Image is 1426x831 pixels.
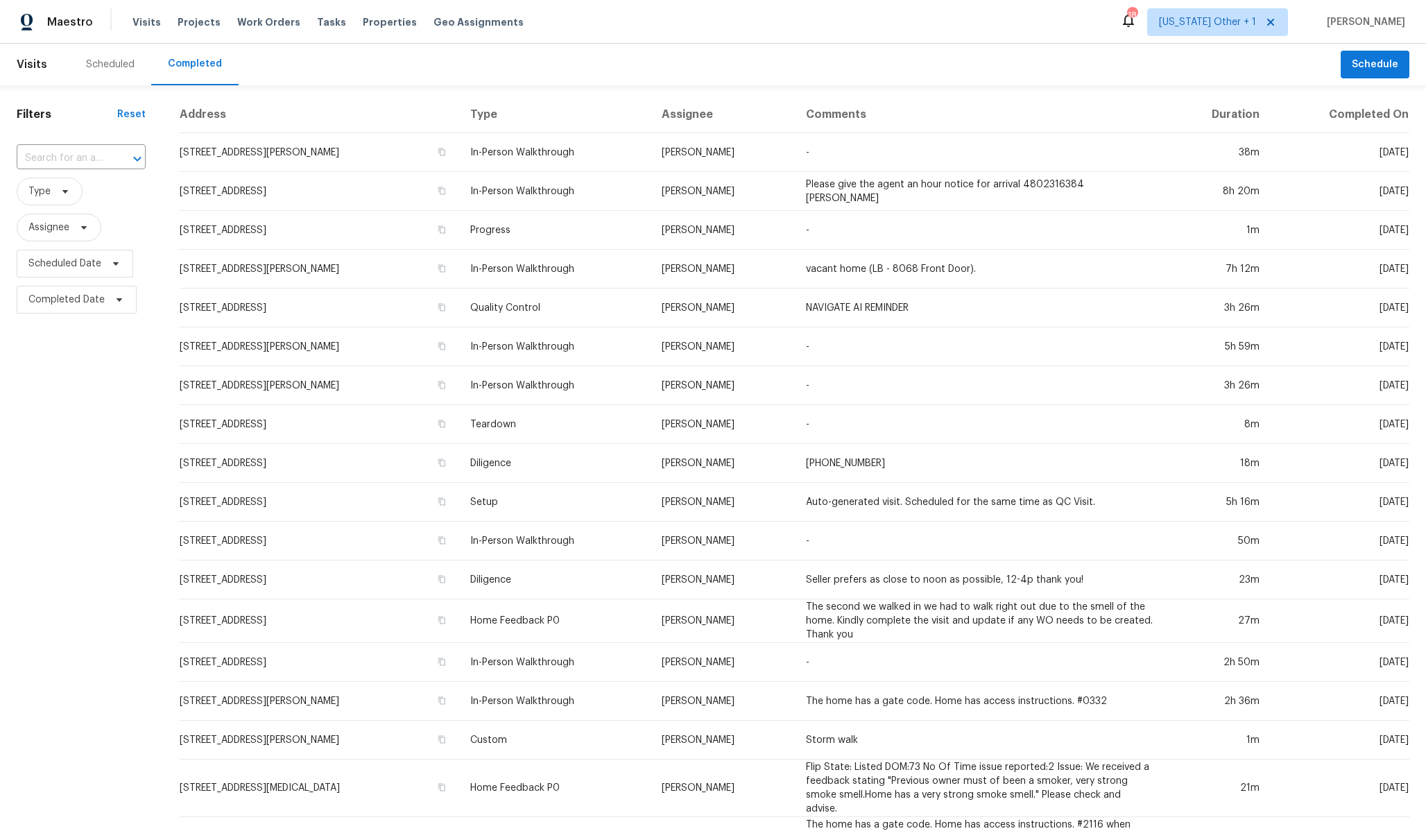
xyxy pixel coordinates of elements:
[1271,366,1409,405] td: [DATE]
[1164,172,1270,211] td: 8h 20m
[459,211,651,250] td: Progress
[795,211,1164,250] td: -
[1271,760,1409,817] td: [DATE]
[651,327,795,366] td: [PERSON_NAME]
[651,522,795,560] td: [PERSON_NAME]
[795,405,1164,444] td: -
[795,483,1164,522] td: Auto-generated visit. Scheduled for the same time as QC Visit.
[795,133,1164,172] td: -
[1271,250,1409,289] td: [DATE]
[651,250,795,289] td: [PERSON_NAME]
[459,682,651,721] td: In-Person Walkthrough
[317,17,346,27] span: Tasks
[1164,211,1270,250] td: 1m
[1271,643,1409,682] td: [DATE]
[179,327,459,366] td: [STREET_ADDRESS][PERSON_NAME]
[1164,444,1270,483] td: 18m
[651,133,795,172] td: [PERSON_NAME]
[795,760,1164,817] td: Flip State: Listed DOM:73 No Of Time issue reported:2 Issue: We received a feedback stating "Prev...
[1321,15,1405,29] span: [PERSON_NAME]
[1271,682,1409,721] td: [DATE]
[651,721,795,760] td: [PERSON_NAME]
[1341,51,1409,79] button: Schedule
[179,289,459,327] td: [STREET_ADDRESS]
[459,250,651,289] td: In-Person Walkthrough
[1164,483,1270,522] td: 5h 16m
[436,656,448,668] button: Copy Address
[459,289,651,327] td: Quality Control
[179,172,459,211] td: [STREET_ADDRESS]
[436,456,448,469] button: Copy Address
[1164,96,1270,133] th: Duration
[436,223,448,236] button: Copy Address
[795,366,1164,405] td: -
[436,694,448,707] button: Copy Address
[1271,289,1409,327] td: [DATE]
[651,172,795,211] td: [PERSON_NAME]
[1164,327,1270,366] td: 5h 59m
[179,643,459,682] td: [STREET_ADDRESS]
[1127,8,1137,22] div: 18
[1271,599,1409,643] td: [DATE]
[128,149,147,169] button: Open
[795,522,1164,560] td: -
[436,534,448,547] button: Copy Address
[179,444,459,483] td: [STREET_ADDRESS]
[28,185,51,198] span: Type
[436,418,448,430] button: Copy Address
[1164,133,1270,172] td: 38m
[651,483,795,522] td: [PERSON_NAME]
[436,185,448,197] button: Copy Address
[436,379,448,391] button: Copy Address
[179,211,459,250] td: [STREET_ADDRESS]
[1164,721,1270,760] td: 1m
[179,599,459,643] td: [STREET_ADDRESS]
[436,614,448,626] button: Copy Address
[17,148,107,169] input: Search for an address...
[436,781,448,794] button: Copy Address
[28,257,101,271] span: Scheduled Date
[459,133,651,172] td: In-Person Walkthrough
[178,15,221,29] span: Projects
[168,57,222,71] div: Completed
[28,221,69,234] span: Assignee
[459,643,651,682] td: In-Person Walkthrough
[795,599,1164,643] td: The second we walked in we had to walk right out due to the smell of the home. Kindly complete th...
[179,405,459,444] td: [STREET_ADDRESS]
[459,172,651,211] td: In-Person Walkthrough
[1271,560,1409,599] td: [DATE]
[795,643,1164,682] td: -
[795,289,1164,327] td: NAVIGATE AI REMINDER
[237,15,300,29] span: Work Orders
[179,96,459,133] th: Address
[179,366,459,405] td: [STREET_ADDRESS][PERSON_NAME]
[459,405,651,444] td: Teardown
[436,262,448,275] button: Copy Address
[1164,522,1270,560] td: 50m
[117,108,146,121] div: Reset
[459,560,651,599] td: Diligence
[1164,643,1270,682] td: 2h 50m
[651,366,795,405] td: [PERSON_NAME]
[459,96,651,133] th: Type
[1271,522,1409,560] td: [DATE]
[436,301,448,314] button: Copy Address
[795,682,1164,721] td: The home has a gate code. Home has access instructions. #0332
[795,721,1164,760] td: Storm walk
[179,133,459,172] td: [STREET_ADDRESS][PERSON_NAME]
[179,760,459,817] td: [STREET_ADDRESS][MEDICAL_DATA]
[651,760,795,817] td: [PERSON_NAME]
[651,560,795,599] td: [PERSON_NAME]
[459,760,651,817] td: Home Feedback P0
[1164,682,1270,721] td: 2h 36m
[28,293,105,307] span: Completed Date
[1271,483,1409,522] td: [DATE]
[86,58,135,71] div: Scheduled
[436,146,448,158] button: Copy Address
[651,643,795,682] td: [PERSON_NAME]
[179,522,459,560] td: [STREET_ADDRESS]
[179,721,459,760] td: [STREET_ADDRESS][PERSON_NAME]
[795,172,1164,211] td: Please give the agent an hour notice for arrival 4802316384 [PERSON_NAME]
[651,444,795,483] td: [PERSON_NAME]
[651,211,795,250] td: [PERSON_NAME]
